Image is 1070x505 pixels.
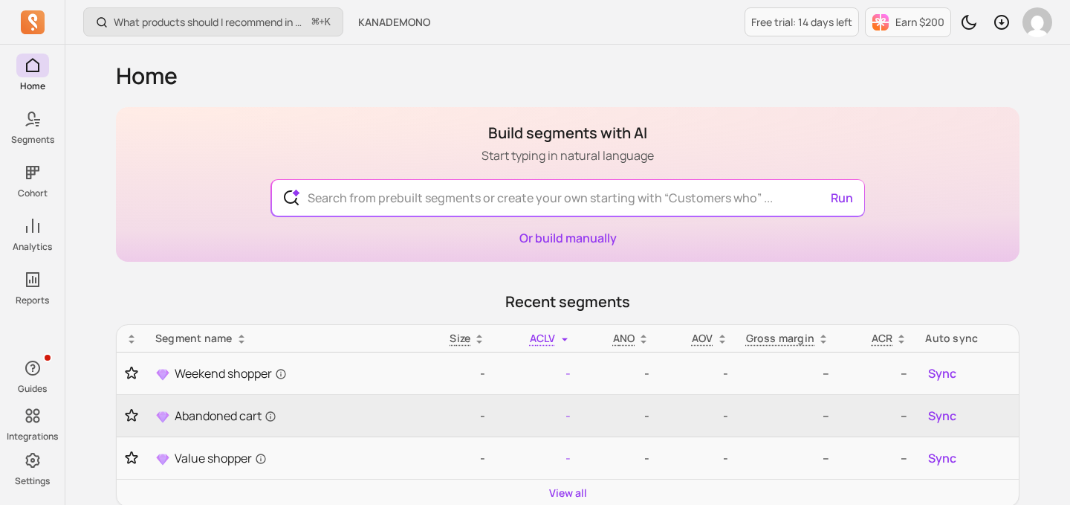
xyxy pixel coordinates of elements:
p: Earn $200 [895,15,944,30]
p: -- [847,407,907,425]
button: Sync [925,361,959,385]
a: Abandoned cart [155,407,408,425]
p: - [667,364,727,382]
p: Settings [15,475,50,487]
p: Integrations [7,431,58,443]
p: Home [20,80,45,92]
p: - [667,449,727,467]
h1: Build segments with AI [481,123,654,144]
p: -- [746,364,830,382]
p: Gross margin [746,331,815,346]
p: Reports [16,295,49,306]
p: Segments [11,134,54,146]
p: - [588,364,650,382]
span: Weekend shopper [175,364,287,382]
p: Free trial: 14 days left [751,15,852,30]
span: ACLV [530,331,556,345]
button: KANADEMONO [349,9,439,36]
button: Toggle favorite [126,366,137,381]
span: Sync [928,364,956,382]
p: - [426,407,485,425]
p: - [667,407,727,425]
p: What products should I recommend in my email campaigns? [114,15,306,30]
p: Start typing in natural language [481,147,654,164]
p: - [588,449,650,467]
div: Segment name [155,331,408,346]
p: - [426,364,485,382]
a: Value shopper [155,449,408,467]
kbd: K [325,16,331,28]
button: Toggle favorite [126,408,137,423]
p: - [503,407,570,425]
span: Abandoned cart [175,407,276,425]
button: Guides [16,353,49,398]
button: Earn $200 [865,7,951,37]
a: View all [549,486,587,501]
p: ACR [872,331,893,346]
span: + [312,14,331,30]
h1: Home [116,62,1019,89]
kbd: ⌘ [311,13,320,32]
span: Sync [928,449,956,467]
p: -- [746,449,830,467]
p: -- [847,449,907,467]
input: Search from prebuilt segments or create your own starting with “Customers who” ... [296,180,840,216]
button: Sync [925,404,959,428]
span: Size [450,331,470,345]
p: Guides [18,383,47,395]
p: - [503,364,570,382]
p: AOV [692,331,713,346]
button: Sync [925,446,959,470]
span: ANO [613,331,635,345]
div: Auto sync [925,331,1010,346]
p: Recent segments [116,292,1019,312]
a: Free trial: 14 days left [745,7,859,36]
button: What products should I recommend in my email campaigns?⌘+K [83,7,343,36]
a: Weekend shopper [155,364,408,382]
img: avatar [1022,7,1052,37]
p: Analytics [13,241,52,253]
p: - [503,449,570,467]
a: Or build manually [519,230,617,246]
p: -- [746,407,830,425]
p: - [588,407,650,425]
button: Run [825,183,859,213]
p: - [426,449,485,467]
span: Value shopper [175,449,267,467]
button: Toggle dark mode [954,7,984,37]
button: Toggle favorite [126,451,137,466]
p: -- [847,364,907,382]
span: KANADEMONO [358,15,430,30]
span: Sync [928,407,956,425]
p: Cohort [18,187,48,199]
